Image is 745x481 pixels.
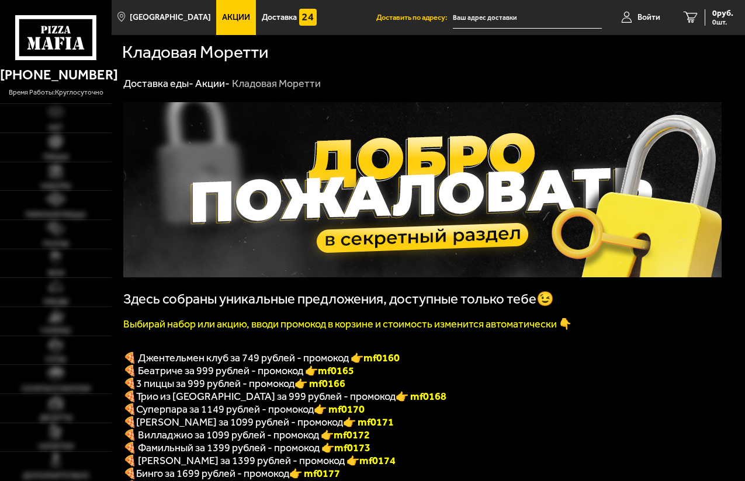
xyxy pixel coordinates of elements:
[363,351,400,364] b: mf0160
[195,77,230,90] a: Акции-
[123,318,571,330] font: Выбирай набор или акцию, вводи промокод в корзине и стоимость изменится автоматически 👇
[41,183,71,190] span: Наборы
[262,13,297,22] span: Доставка
[40,414,72,421] span: Десерты
[123,441,370,454] span: 🍕 Фамильный за 1399 рублей - промокод 👉
[46,356,66,363] span: Супы
[123,390,136,403] font: 🍕
[43,298,68,305] span: Обеды
[136,467,289,480] span: Бинго за 1699 рублей - промокод
[314,403,365,416] font: 👉 mf0170
[222,13,250,22] span: Акции
[637,13,660,22] span: Войти
[334,441,370,454] b: mf0173
[359,454,396,467] b: mf0174
[136,377,294,390] span: 3 пиццы за 999 рублей - промокод
[318,364,354,377] b: mf0165
[334,428,370,441] b: mf0172
[123,102,722,277] img: 1024x1024
[289,467,340,480] b: 👉 mf0177
[376,14,453,22] span: Доставить по адресу:
[123,416,136,428] b: 🍕
[39,443,74,450] span: Напитки
[232,77,321,90] div: Кладовая Моретти
[123,351,400,364] span: 🍕 Джентельмен клуб за 749 рублей - промокод 👉
[23,472,89,479] span: Дополнительно
[122,44,268,61] h1: Кладовая Моретти
[453,7,602,29] input: Ваш адрес доставки
[123,364,354,377] span: 🍕 Беатриче за 999 рублей - промокод 👉
[130,13,211,22] span: [GEOGRAPHIC_DATA]
[26,211,86,218] span: Римская пицца
[712,9,733,18] span: 0 руб.
[123,77,193,90] a: Доставка еды-
[123,428,370,441] span: 🍕 Вилладжио за 1099 рублей - промокод 👉
[123,291,554,307] span: Здесь собраны уникальные предложения, доступные только тебе😉
[712,19,733,26] span: 0 шт.
[43,154,69,161] span: Пицца
[48,124,63,131] span: Хит
[294,377,345,390] font: 👉 mf0166
[136,403,314,416] span: Суперпара за 1149 рублей - промокод
[22,385,91,392] span: Салаты и закуски
[123,377,136,390] font: 🍕
[41,327,71,334] span: Горячее
[136,416,343,428] span: [PERSON_NAME] за 1099 рублей - промокод
[123,467,136,480] b: 🍕
[123,454,396,467] span: 🍕 [PERSON_NAME] за 1399 рублей - промокод 👉
[123,403,136,416] font: 🍕
[343,416,394,428] b: 👉 mf0171
[43,240,69,248] span: Роллы
[48,270,64,277] span: WOK
[136,390,396,403] span: Трио из [GEOGRAPHIC_DATA] за 999 рублей - промокод
[396,390,446,403] font: 👉 mf0168
[299,9,317,26] img: 15daf4d41897b9f0e9f617042186c801.svg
